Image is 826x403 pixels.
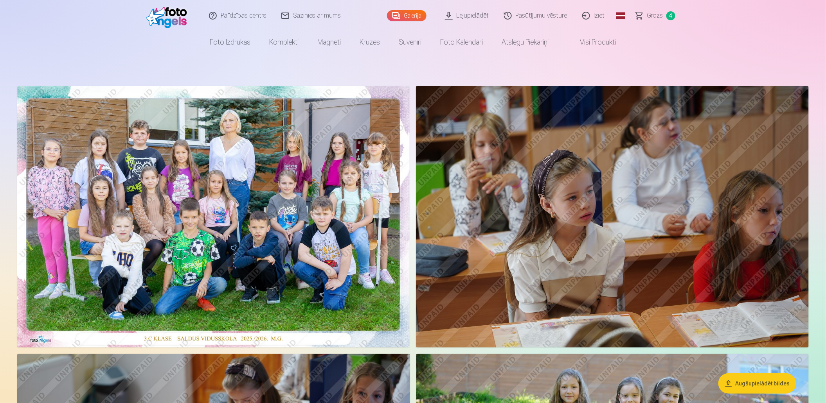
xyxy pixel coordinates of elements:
[558,31,626,53] a: Visi produkti
[390,31,431,53] a: Suvenīri
[387,10,426,21] a: Galerija
[146,3,191,28] img: /fa1
[718,373,796,394] button: Augšupielādēt bildes
[351,31,390,53] a: Krūzes
[666,11,675,20] span: 4
[260,31,308,53] a: Komplekti
[647,11,663,20] span: Grozs
[431,31,493,53] a: Foto kalendāri
[308,31,351,53] a: Magnēti
[201,31,260,53] a: Foto izdrukas
[493,31,558,53] a: Atslēgu piekariņi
